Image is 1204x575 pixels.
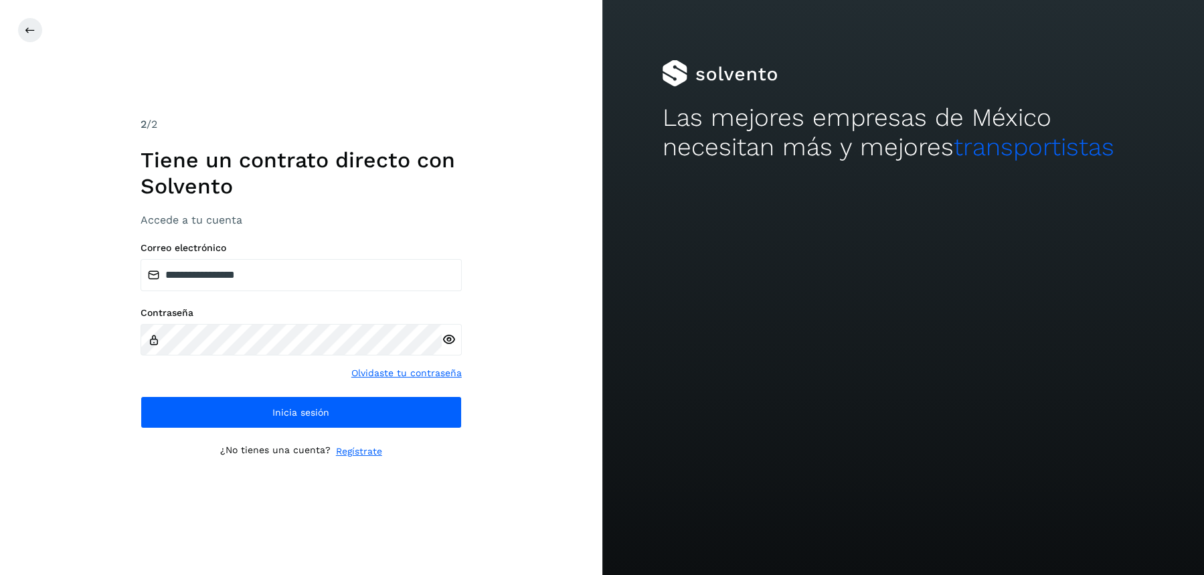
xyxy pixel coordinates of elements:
[662,103,1144,163] h2: Las mejores empresas de México necesitan más y mejores
[141,396,462,428] button: Inicia sesión
[141,242,462,254] label: Correo electrónico
[141,118,147,131] span: 2
[220,444,331,459] p: ¿No tienes una cuenta?
[141,116,462,133] div: /2
[141,307,462,319] label: Contraseña
[272,408,329,417] span: Inicia sesión
[953,133,1114,161] span: transportistas
[336,444,382,459] a: Regístrate
[351,366,462,380] a: Olvidaste tu contraseña
[141,214,462,226] h3: Accede a tu cuenta
[141,147,462,199] h1: Tiene un contrato directo con Solvento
